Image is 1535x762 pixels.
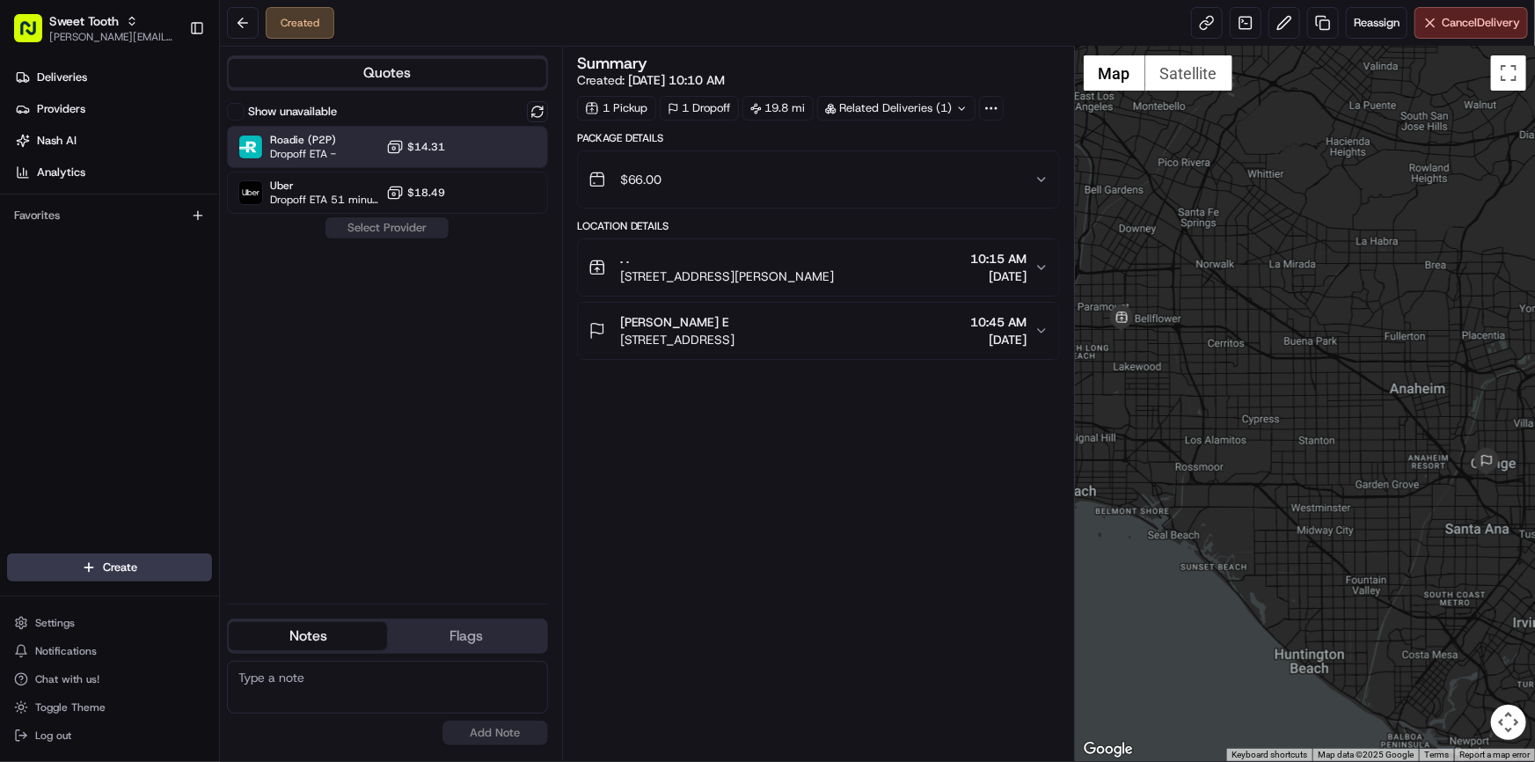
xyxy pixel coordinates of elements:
[620,171,662,188] span: $66.00
[620,250,629,267] span: . .
[578,303,1059,359] button: [PERSON_NAME] E[STREET_ADDRESS]10:45 AM[DATE]
[817,96,976,121] div: Related Deliveries (1)
[577,131,1060,145] div: Package Details
[971,313,1027,331] span: 10:45 AM
[49,30,175,44] button: [PERSON_NAME][EMAIL_ADDRESS][DOMAIN_NAME]
[7,553,212,582] button: Create
[742,96,814,121] div: 19.8 mi
[270,147,336,161] span: Dropoff ETA -
[7,201,212,230] div: Favorites
[620,267,835,285] span: [STREET_ADDRESS][PERSON_NAME]
[146,320,152,334] span: •
[239,181,262,204] img: Uber
[971,267,1027,285] span: [DATE]
[577,96,656,121] div: 1 Pickup
[620,313,730,331] span: [PERSON_NAME] E
[7,667,212,692] button: Chat with us!
[7,7,182,49] button: Sweet Tooth[PERSON_NAME][EMAIL_ADDRESS][DOMAIN_NAME]
[407,186,445,200] span: $18.49
[18,256,46,284] img: Liam S.
[620,331,735,348] span: [STREET_ADDRESS]
[55,320,143,334] span: [PERSON_NAME]
[18,168,49,200] img: 1736555255976-a54dd68f-1ca7-489b-9aae-adbdc363a1c4
[156,273,192,287] span: [DATE]
[79,168,289,186] div: Start new chat
[270,133,336,147] span: Roadie (P2P)
[1145,55,1232,91] button: Show satellite imagery
[1442,15,1520,31] span: Cancel Delivery
[18,18,53,53] img: Nash
[1318,750,1414,759] span: Map data ©2025 Google
[7,127,219,155] a: Nash AI
[149,395,163,409] div: 💻
[407,140,445,154] span: $14.31
[1079,738,1137,761] img: Google
[146,273,152,287] span: •
[660,96,739,121] div: 1 Dropoff
[35,616,75,630] span: Settings
[971,250,1027,267] span: 10:15 AM
[1346,7,1407,39] button: Reassign
[103,560,137,575] span: Create
[1084,55,1145,91] button: Show street map
[971,331,1027,348] span: [DATE]
[1459,750,1530,759] a: Report a map error
[628,72,726,88] span: [DATE] 10:10 AM
[7,95,219,123] a: Providers
[166,393,282,411] span: API Documentation
[55,273,143,287] span: [PERSON_NAME]
[35,644,97,658] span: Notifications
[1491,55,1526,91] button: Toggle fullscreen view
[35,700,106,714] span: Toggle Theme
[37,165,85,180] span: Analytics
[35,274,49,288] img: 1736555255976-a54dd68f-1ca7-489b-9aae-adbdc363a1c4
[387,622,545,650] button: Flags
[35,729,71,743] span: Log out
[18,229,118,243] div: Past conversations
[1414,7,1528,39] button: CancelDelivery
[46,114,290,132] input: Clear
[49,12,119,30] button: Sweet Tooth
[1079,738,1137,761] a: Open this area in Google Maps (opens a new window)
[7,158,219,187] a: Analytics
[270,193,379,207] span: Dropoff ETA 51 minutes
[156,320,192,334] span: [DATE]
[386,138,445,156] button: $14.31
[37,168,69,200] img: 5e9a9d7314ff4150bce227a61376b483.jpg
[37,133,77,149] span: Nash AI
[1491,705,1526,740] button: Map camera controls
[175,436,213,450] span: Pylon
[35,321,49,335] img: 1736555255976-a54dd68f-1ca7-489b-9aae-adbdc363a1c4
[18,70,320,99] p: Welcome 👋
[1354,15,1400,31] span: Reassign
[79,186,242,200] div: We're available if you need us!
[270,179,379,193] span: Uber
[1232,749,1307,761] button: Keyboard shortcuts
[1424,750,1449,759] a: Terms (opens in new tab)
[578,151,1059,208] button: $66.00
[386,184,445,201] button: $18.49
[142,386,289,418] a: 💻API Documentation
[577,55,648,71] h3: Summary
[7,695,212,720] button: Toggle Theme
[18,304,46,332] img: Liam S.
[18,395,32,409] div: 📗
[299,173,320,194] button: Start new chat
[35,393,135,411] span: Knowledge Base
[229,622,387,650] button: Notes
[7,723,212,748] button: Log out
[124,436,213,450] a: Powered byPylon
[35,672,99,686] span: Chat with us!
[273,225,320,246] button: See all
[229,59,546,87] button: Quotes
[239,136,262,158] img: Roadie (P2P)
[577,71,726,89] span: Created:
[11,386,142,418] a: 📗Knowledge Base
[37,101,85,117] span: Providers
[7,63,219,92] a: Deliveries
[577,219,1060,233] div: Location Details
[7,639,212,663] button: Notifications
[578,239,1059,296] button: . .[STREET_ADDRESS][PERSON_NAME]10:15 AM[DATE]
